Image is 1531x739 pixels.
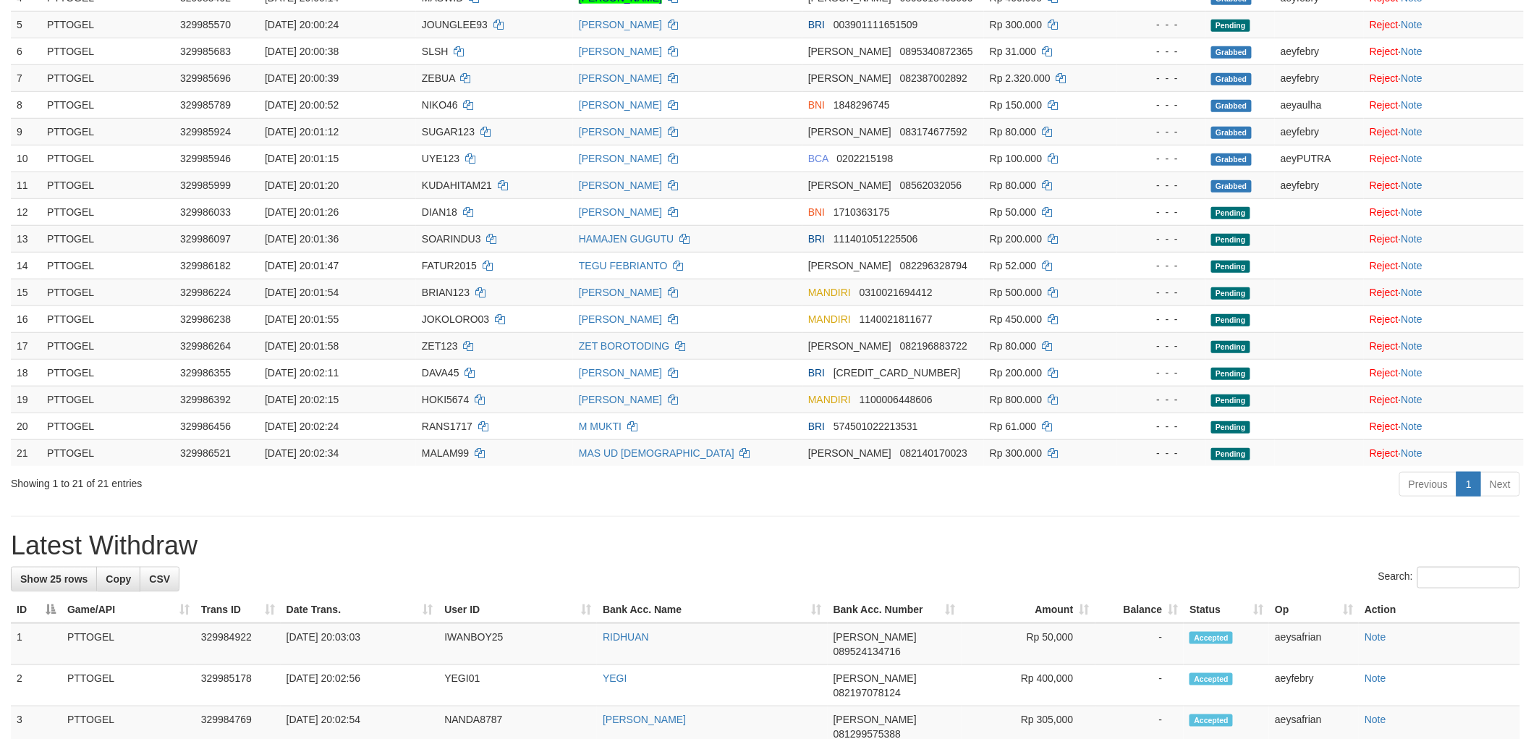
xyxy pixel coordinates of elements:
span: Copy 1848296745 to clipboard [834,99,890,111]
span: SOARINDU3 [422,233,481,245]
a: Note [1401,72,1423,84]
span: Rp 80.000 [990,126,1037,138]
span: [PERSON_NAME] [808,260,891,271]
div: - - - [1123,258,1200,273]
span: Copy 083174677592 to clipboard [900,126,967,138]
span: [PERSON_NAME] [834,672,917,684]
a: Note [1365,631,1386,643]
td: IWANBOY25 [438,623,597,665]
span: 329986182 [180,260,231,271]
span: Rp 80.000 [990,340,1037,352]
td: 7 [11,64,41,91]
a: Note [1401,126,1423,138]
td: 9 [11,118,41,145]
span: 329986224 [180,287,231,298]
a: Reject [1370,99,1399,111]
span: BRI [808,367,825,379]
td: 8 [11,91,41,118]
td: · [1364,11,1524,38]
span: [PERSON_NAME] [808,72,891,84]
a: Note [1401,340,1423,352]
th: Amount: activate to sort column ascending [962,596,1095,623]
span: Copy 082387002892 to clipboard [900,72,967,84]
span: Rp 500.000 [990,287,1042,298]
span: Grabbed [1211,127,1252,139]
a: Note [1401,260,1423,271]
a: Note [1401,394,1423,405]
a: [PERSON_NAME] [603,714,686,725]
h1: Latest Withdraw [11,531,1520,560]
span: Pending [1211,287,1250,300]
th: Date Trans.: activate to sort column ascending [281,596,439,623]
a: YEGI [603,672,627,684]
td: PTTOGEL [41,11,174,38]
div: - - - [1123,44,1200,59]
span: Copy 1710363175 to clipboard [834,206,890,218]
span: Copy 1140021811677 to clipboard [860,313,933,325]
span: JOUNGLEE93 [422,19,488,30]
td: PTTOGEL [41,38,174,64]
span: Pending [1211,207,1250,219]
label: Search: [1378,567,1520,588]
span: 329985946 [180,153,231,164]
td: PTTOGEL [41,332,174,359]
span: CSV [149,573,170,585]
div: - - - [1123,17,1200,32]
span: DAVA45 [422,367,459,379]
span: MANDIRI [808,313,851,325]
span: [DATE] 20:02:15 [265,394,339,405]
span: [DATE] 20:01:12 [265,126,339,138]
span: Grabbed [1211,100,1252,112]
td: 13 [11,225,41,252]
td: aeyfebry [1275,172,1364,198]
a: [PERSON_NAME] [579,367,662,379]
td: 329985178 [195,665,281,706]
span: SLSH [422,46,449,57]
a: Note [1401,206,1423,218]
span: Pending [1211,20,1250,32]
a: Reject [1370,394,1399,405]
a: Reject [1370,340,1399,352]
td: 20 [11,413,41,439]
td: · [1364,332,1524,359]
span: Copy 089524134716 to clipboard [834,646,901,657]
a: Note [1401,313,1423,325]
a: RIDHUAN [603,631,649,643]
a: Reject [1370,206,1399,218]
span: 329986355 [180,367,231,379]
a: [PERSON_NAME] [579,206,662,218]
span: BNI [808,99,825,111]
span: SUGAR123 [422,126,475,138]
div: - - - [1123,419,1200,434]
a: Copy [96,567,140,591]
span: [DATE] 20:00:52 [265,99,339,111]
span: Grabbed [1211,46,1252,59]
span: [PERSON_NAME] [808,180,891,191]
div: - - - [1123,339,1200,353]
div: - - - [1123,366,1200,380]
span: Copy 1100006448606 to clipboard [860,394,933,405]
span: Copy 082140170023 to clipboard [900,447,967,459]
td: Rp 50,000 [962,623,1095,665]
span: 329986521 [180,447,231,459]
a: Note [1401,99,1423,111]
span: Rp 200.000 [990,367,1042,379]
a: [PERSON_NAME] [579,72,662,84]
span: FATUR2015 [422,260,477,271]
span: [PERSON_NAME] [808,126,891,138]
span: Rp 50.000 [990,206,1037,218]
span: [DATE] 20:02:24 [265,421,339,432]
th: Status: activate to sort column ascending [1184,596,1269,623]
span: [DATE] 20:01:20 [265,180,339,191]
td: · [1364,225,1524,252]
span: [DATE] 20:01:36 [265,233,339,245]
span: Rp 31.000 [990,46,1037,57]
td: · [1364,118,1524,145]
div: - - - [1123,232,1200,246]
span: Pending [1211,368,1250,380]
div: - - - [1123,124,1200,139]
span: MANDIRI [808,394,851,405]
span: BCA [808,153,828,164]
a: Note [1401,447,1423,459]
td: · [1364,359,1524,386]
